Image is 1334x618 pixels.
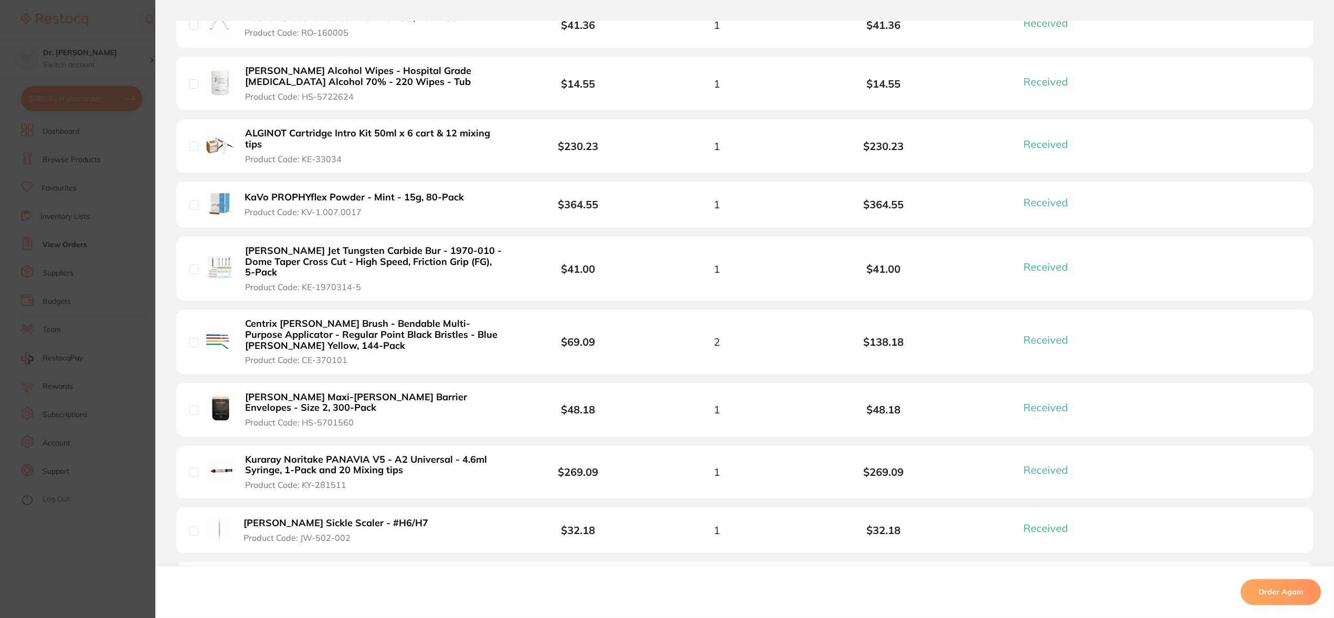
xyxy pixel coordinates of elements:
[714,19,720,31] span: 1
[561,524,595,537] b: $32.18
[206,516,232,542] img: Julius Wirth Sickle Scaler - #H6/H7
[558,198,598,211] b: $364.55
[714,198,720,210] span: 1
[714,466,720,478] span: 1
[1020,463,1081,476] button: Received
[1023,333,1068,346] span: Received
[800,466,967,478] b: $269.09
[1241,580,1321,605] button: Order Again
[245,28,348,37] span: Product Code: RO-160005
[714,140,720,152] span: 1
[245,13,461,24] b: Roeko Parotisroll Cotton Roll - Size 5, 100-Pack
[206,457,234,485] img: Kuraray Noritake PANAVIA V5 - A2 Universal - 4.6ml Syringe, 1-Pack and 20 Mixing tips
[561,335,595,348] b: $69.09
[245,192,464,203] b: KaVo PROPHYflex Powder - Mint - 15g, 80-Pack
[1023,463,1068,476] span: Received
[800,403,967,415] b: $48.18
[714,78,720,90] span: 1
[1023,196,1068,209] span: Received
[1023,137,1068,151] span: Received
[800,263,967,275] b: $41.00
[1020,260,1081,273] button: Received
[800,336,967,348] b: $138.18
[800,198,967,210] b: $364.55
[245,154,342,164] span: Product Code: KE-33034
[245,480,346,489] span: Product Code: KY-281511
[242,318,506,365] button: Centrix [PERSON_NAME] Brush - Bendable Multi-Purpose Applicator - Regular Point Black Bristles - ...
[245,128,503,150] b: ALGINOT Cartridge Intro Kit 50ml x 6 cart & 12 mixing tips
[800,524,967,536] b: $32.18
[1020,196,1081,209] button: Received
[714,263,720,275] span: 1
[245,418,354,427] span: Product Code: HS-5701560
[561,18,595,31] b: $41.36
[245,355,347,365] span: Product Code: CE-370101
[241,191,473,217] button: KaVo PROPHYflex Powder - Mint - 15g, 80-Pack Product Code: KV-1.007.0017
[206,10,234,38] img: Roeko Parotisroll Cotton Roll - Size 5, 100-Pack
[245,207,362,217] span: Product Code: KV-1.007.0017
[1023,75,1068,88] span: Received
[243,518,428,529] b: [PERSON_NAME] Sickle Scaler - #H6/H7
[1023,260,1068,273] span: Received
[245,246,503,278] b: [PERSON_NAME] Jet Tungsten Carbide Bur - 1970-010 - Dome Taper Cross Cut - High Speed, Friction G...
[558,465,598,478] b: $269.09
[561,77,595,90] b: $14.55
[561,262,595,275] b: $41.00
[206,327,234,355] img: Centrix Benda Brush - Bendable Multi-Purpose Applicator - Regular Point Black Bristles - Blue Red...
[242,127,506,164] button: ALGINOT Cartridge Intro Kit 50ml x 6 cart & 12 mixing tips Product Code: KE-33034
[242,391,506,428] button: [PERSON_NAME] Maxi-[PERSON_NAME] Barrier Envelopes - Size 2, 300-Pack Product Code: HS-5701560
[242,245,506,292] button: [PERSON_NAME] Jet Tungsten Carbide Bur - 1970-010 - Dome Taper Cross Cut - High Speed, Friction G...
[241,12,471,38] button: Roeko Parotisroll Cotton Roll - Size 5, 100-Pack Product Code: RO-160005
[1020,401,1081,414] button: Received
[245,92,354,101] span: Product Code: HS-5722624
[1020,333,1081,346] button: Received
[242,65,506,102] button: [PERSON_NAME] Alcohol Wipes - Hospital Grade [MEDICAL_DATA] Alcohol 70% - 220 Wipes - Tub Product...
[206,254,234,282] img: Kerr Jet Tungsten Carbide Bur - 1970-010 - Dome Taper Cross Cut - High Speed, Friction Grip (FG),...
[800,140,967,152] b: $230.23
[243,533,351,542] span: Product Code: JW-502-002
[714,403,720,415] span: 1
[800,78,967,90] b: $14.55
[245,282,361,292] span: Product Code: KE-1970314-5
[245,454,503,476] b: Kuraray Noritake PANAVIA V5 - A2 Universal - 4.6ml Syringe, 1-Pack and 20 Mixing tips
[245,392,503,413] b: [PERSON_NAME] Maxi-[PERSON_NAME] Barrier Envelopes - Size 2, 300-Pack
[1020,16,1081,29] button: Received
[558,140,598,153] b: $230.23
[1023,16,1068,29] span: Received
[206,395,234,422] img: Henry Schein Maxi-Gard VL Barrier Envelopes - Size 2, 300-Pack
[1020,521,1081,535] button: Received
[1023,521,1068,535] span: Received
[240,517,439,543] button: [PERSON_NAME] Sickle Scaler - #H6/H7 Product Code: JW-502-002
[561,403,595,416] b: $48.18
[714,524,720,536] span: 1
[206,69,234,97] img: Henry Schein Alcohol Wipes - Hospital Grade Isopropyl Alcohol 70% - 220 Wipes - Tub
[1023,401,1068,414] span: Received
[206,190,234,217] img: KaVo PROPHYflex Powder - Mint - 15g, 80-Pack
[1020,75,1081,88] button: Received
[714,336,720,348] span: 2
[800,19,967,31] b: $41.36
[1020,137,1081,151] button: Received
[206,131,234,158] img: ALGINOT Cartridge Intro Kit 50ml x 6 cart & 12 mixing tips
[245,318,503,351] b: Centrix [PERSON_NAME] Brush - Bendable Multi-Purpose Applicator - Regular Point Black Bristles - ...
[245,66,503,87] b: [PERSON_NAME] Alcohol Wipes - Hospital Grade [MEDICAL_DATA] Alcohol 70% - 220 Wipes - Tub
[242,454,506,491] button: Kuraray Noritake PANAVIA V5 - A2 Universal - 4.6ml Syringe, 1-Pack and 20 Mixing tips Product Cod...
